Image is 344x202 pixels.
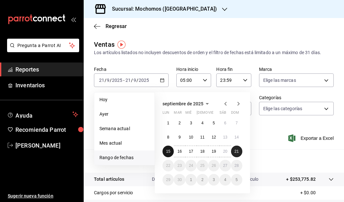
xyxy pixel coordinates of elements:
[94,23,127,29] button: Regresar
[190,121,192,125] abbr: 3 de septiembre de 2025
[300,189,334,196] p: + $0.00
[219,160,231,171] button: 27 de septiembre de 2025
[185,131,197,143] button: 10 de septiembre de 2025
[290,134,334,142] button: Exportar a Excel
[71,17,76,22] button: open_drawer_menu
[163,174,174,186] button: 29 de septiembre de 2025
[179,135,181,139] abbr: 9 de septiembre de 2025
[219,146,231,157] button: 20 de septiembre de 2025
[224,121,226,125] abbr: 6 de septiembre de 2025
[213,178,215,182] abbr: 3 de octubre de 2025
[167,135,169,139] abbr: 8 de septiembre de 2025
[105,78,107,83] span: /
[223,135,227,139] abbr: 13 de septiembre de 2025
[263,77,296,83] span: Elige las marcas
[219,174,231,186] button: 4 de octubre de 2025
[99,154,149,161] span: Rango de fechas
[190,178,192,182] abbr: 1 de octubre de 2025
[185,111,191,117] abbr: miércoles
[219,117,231,129] button: 6 de septiembre de 2025
[176,67,211,72] label: Hora inicio
[99,111,149,118] span: Ayer
[123,78,125,83] span: -
[15,141,78,150] span: [PERSON_NAME]
[219,131,231,143] button: 13 de septiembre de 2025
[99,78,105,83] input: --
[174,174,185,186] button: 30 de septiembre de 2025
[231,160,242,171] button: 28 de septiembre de 2025
[179,121,181,125] abbr: 2 de septiembre de 2025
[259,95,334,100] label: Categorías
[212,163,216,168] abbr: 26 de septiembre de 2025
[200,163,204,168] abbr: 25 de septiembre de 2025
[197,174,208,186] button: 2 de octubre de 2025
[212,135,216,139] abbr: 12 de septiembre de 2025
[163,111,169,117] abbr: lunes
[107,78,110,83] input: --
[152,176,259,183] p: Da clic en la fila para ver el detalle por tipo de artículo
[167,121,169,125] abbr: 1 de septiembre de 2025
[231,174,242,186] button: 5 de octubre de 2025
[235,149,239,154] abbr: 21 de septiembre de 2025
[208,174,219,186] button: 3 de octubre de 2025
[7,39,79,52] button: Pregunta a Parrot AI
[286,176,316,183] p: + $253,775.82
[177,163,181,168] abbr: 23 de septiembre de 2025
[163,100,211,108] button: septiembre de 2025
[107,5,217,13] h3: Sucursal: Mochomos ([GEOGRAPHIC_DATA])
[200,149,204,154] abbr: 18 de septiembre de 2025
[99,96,149,103] span: Hoy
[15,125,78,134] span: Recomienda Parrot
[133,78,136,83] input: --
[94,189,133,196] p: Cargos por servicio
[163,146,174,157] button: 15 de septiembre de 2025
[174,146,185,157] button: 16 de septiembre de 2025
[99,125,149,132] span: Semana actual
[125,78,131,83] input: --
[177,178,181,182] abbr: 30 de septiembre de 2025
[219,111,226,117] abbr: sábado
[223,149,227,154] abbr: 20 de septiembre de 2025
[174,117,185,129] button: 2 de septiembre de 2025
[235,163,239,168] abbr: 28 de septiembre de 2025
[185,160,197,171] button: 24 de septiembre de 2025
[163,160,174,171] button: 22 de septiembre de 2025
[136,78,138,83] span: /
[106,23,127,29] span: Regresar
[189,149,193,154] abbr: 17 de septiembre de 2025
[197,160,208,171] button: 25 de septiembre de 2025
[174,111,181,117] abbr: martes
[231,146,242,157] button: 21 de septiembre de 2025
[189,135,193,139] abbr: 10 de septiembre de 2025
[166,178,170,182] abbr: 29 de septiembre de 2025
[185,146,197,157] button: 17 de septiembre de 2025
[201,121,204,125] abbr: 4 de septiembre de 2025
[208,111,213,117] abbr: viernes
[177,149,181,154] abbr: 16 de septiembre de 2025
[231,131,242,143] button: 14 de septiembre de 2025
[110,78,112,83] span: /
[15,81,78,90] span: Inventarios
[263,105,302,112] span: Elige las categorías
[231,117,242,129] button: 7 de septiembre de 2025
[208,160,219,171] button: 26 de septiembre de 2025
[213,121,215,125] abbr: 5 de septiembre de 2025
[224,178,226,182] abbr: 4 de octubre de 2025
[212,149,216,154] abbr: 19 de septiembre de 2025
[94,67,169,72] label: Fecha
[166,149,170,154] abbr: 15 de septiembre de 2025
[236,121,238,125] abbr: 7 de septiembre de 2025
[185,174,197,186] button: 1 de octubre de 2025
[117,41,126,49] img: Tooltip marker
[197,117,208,129] button: 4 de septiembre de 2025
[259,67,334,72] label: Marca
[15,111,70,118] span: Ayuda
[8,193,78,199] span: Sugerir nueva función
[5,47,79,53] a: Pregunta a Parrot AI
[174,131,185,143] button: 9 de septiembre de 2025
[166,163,170,168] abbr: 22 de septiembre de 2025
[174,160,185,171] button: 23 de septiembre de 2025
[189,163,193,168] abbr: 24 de septiembre de 2025
[163,117,174,129] button: 1 de septiembre de 2025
